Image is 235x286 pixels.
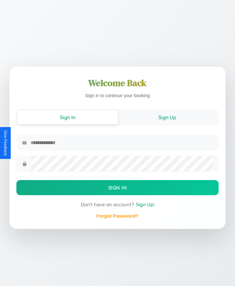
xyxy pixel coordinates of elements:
[16,201,219,207] div: Don't have an account?
[16,180,219,195] button: Sign In
[136,201,155,207] span: Sign Up!
[97,213,138,219] a: Forgot Password?
[3,130,8,156] div: Give Feedback
[16,92,219,100] p: Sign in to continue your booking
[18,110,118,124] button: Sign In
[16,77,219,89] h1: Welcome Back
[118,110,218,124] button: Sign Up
